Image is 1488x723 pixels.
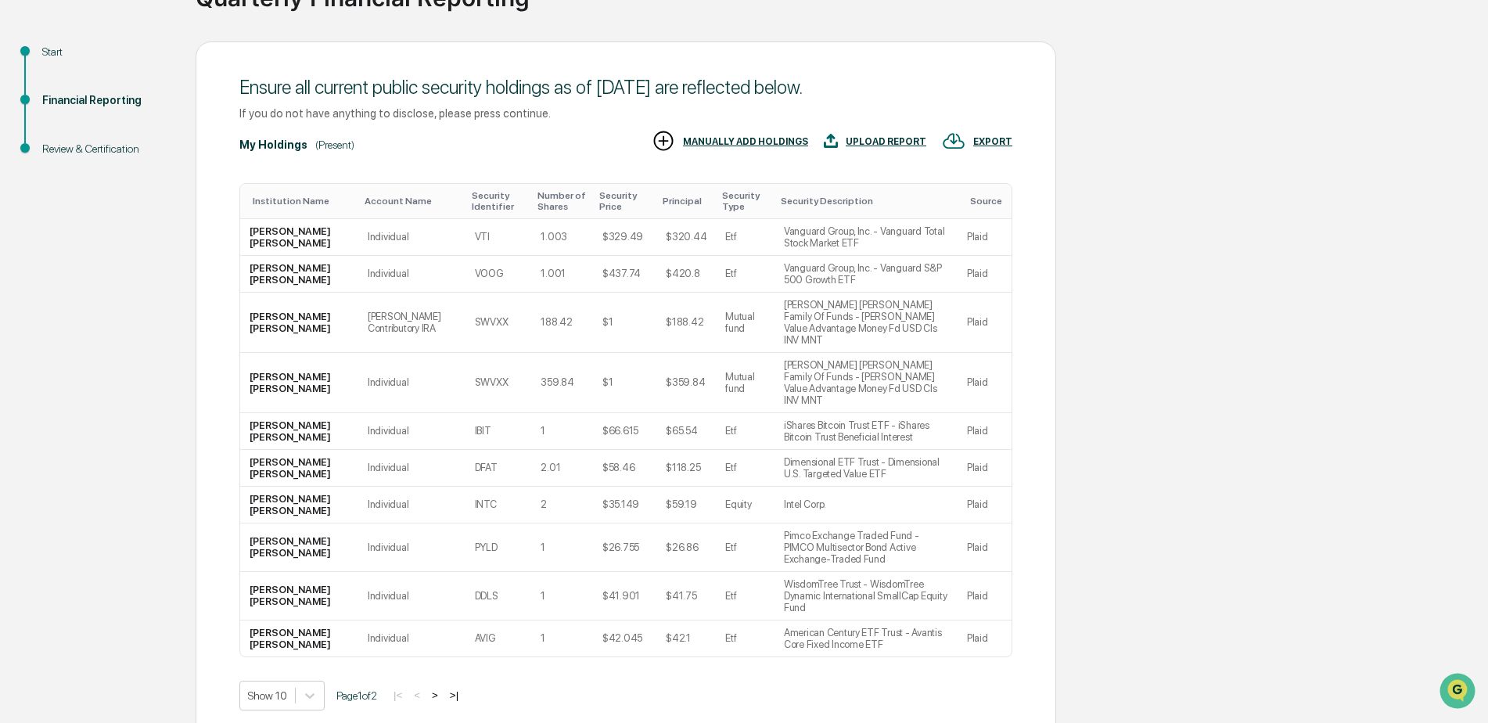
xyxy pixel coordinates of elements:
[110,264,189,277] a: Powered byPylon
[958,353,1012,413] td: Plaid
[240,353,358,413] td: [PERSON_NAME] [PERSON_NAME]
[531,219,593,256] td: 1.003
[716,523,775,572] td: Etf
[53,120,257,135] div: Start new chat
[775,487,958,523] td: Intel Corp.
[9,191,107,219] a: 🖐️Preclearance
[239,138,307,151] div: My Holdings
[593,353,656,413] td: $1
[775,256,958,293] td: Vanguard Group, Inc. - Vanguard S&P 500 Growth ETF
[716,219,775,256] td: Etf
[358,256,465,293] td: Individual
[445,689,463,702] button: >|
[652,129,675,153] img: MANUALLY ADD HOLDINGS
[775,620,958,656] td: American Century ETF Trust - Avantis Core Fixed Income ETF
[531,572,593,620] td: 1
[531,256,593,293] td: 1.001
[239,76,1012,99] div: Ensure all current public security holdings as of [DATE] are reflected below.
[129,197,194,213] span: Attestations
[358,353,465,413] td: Individual
[722,190,768,212] div: Toggle SortBy
[358,487,465,523] td: Individual
[958,450,1012,487] td: Plaid
[958,413,1012,450] td: Plaid
[970,196,1005,207] div: Toggle SortBy
[465,293,532,353] td: SWVXX
[31,197,101,213] span: Preclearance
[465,413,532,450] td: IBIT
[716,620,775,656] td: Etf
[9,221,105,249] a: 🔎Data Lookup
[389,689,407,702] button: |<
[716,293,775,353] td: Mutual fund
[716,487,775,523] td: Equity
[531,620,593,656] td: 1
[465,572,532,620] td: DDLS
[1438,671,1480,714] iframe: Open customer support
[336,689,377,702] span: Page 1 of 2
[593,523,656,572] td: $26.755
[775,450,958,487] td: Dimensional ETF Trust - Dimensional U.S. Targeted Value ETF
[593,219,656,256] td: $329.49
[656,523,716,572] td: $26.86
[358,523,465,572] td: Individual
[656,620,716,656] td: $42.1
[465,487,532,523] td: INTC
[775,523,958,572] td: Pimco Exchange Traded Fund - PIMCO Multisector Bond Active Exchange-Traded Fund
[593,450,656,487] td: $58.46
[775,413,958,450] td: iShares Bitcoin Trust ETF - iShares Bitcoin Trust Beneficial Interest
[716,413,775,450] td: Etf
[42,92,171,109] div: Financial Reporting
[716,450,775,487] td: Etf
[683,136,808,147] div: MANUALLY ADD HOLDINGS
[113,199,126,211] div: 🗄️
[599,190,650,212] div: Toggle SortBy
[240,293,358,353] td: [PERSON_NAME] [PERSON_NAME]
[531,413,593,450] td: 1
[942,129,965,153] img: EXPORT
[16,33,285,58] p: How can we help?
[42,44,171,60] div: Start
[663,196,710,207] div: Toggle SortBy
[958,219,1012,256] td: Plaid
[531,523,593,572] td: 1
[240,487,358,523] td: [PERSON_NAME] [PERSON_NAME]
[465,523,532,572] td: PYLD
[240,219,358,256] td: [PERSON_NAME] [PERSON_NAME]
[240,572,358,620] td: [PERSON_NAME] [PERSON_NAME]
[656,293,716,353] td: $188.42
[775,293,958,353] td: [PERSON_NAME] [PERSON_NAME] Family Of Funds - [PERSON_NAME] Value Advantage Money Fd USD Cls INV MNT
[266,124,285,143] button: Start new chat
[472,190,526,212] div: Toggle SortBy
[846,136,926,147] div: UPLOAD REPORT
[31,227,99,243] span: Data Lookup
[656,413,716,450] td: $65.54
[465,256,532,293] td: VOOG
[358,450,465,487] td: Individual
[240,620,358,656] td: [PERSON_NAME] [PERSON_NAME]
[465,620,532,656] td: AVIG
[716,572,775,620] td: Etf
[958,620,1012,656] td: Plaid
[358,572,465,620] td: Individual
[958,487,1012,523] td: Plaid
[531,450,593,487] td: 2.01
[656,572,716,620] td: $41.75
[958,293,1012,353] td: Plaid
[593,293,656,353] td: $1
[716,256,775,293] td: Etf
[775,353,958,413] td: [PERSON_NAME] [PERSON_NAME] Family Of Funds - [PERSON_NAME] Value Advantage Money Fd USD Cls INV MNT
[775,572,958,620] td: WisdomTree Trust - WisdomTree Dynamic International SmallCap Equity Fund
[824,129,838,153] img: UPLOAD REPORT
[781,196,951,207] div: Toggle SortBy
[358,620,465,656] td: Individual
[958,523,1012,572] td: Plaid
[365,196,459,207] div: Toggle SortBy
[531,487,593,523] td: 2
[958,572,1012,620] td: Plaid
[656,450,716,487] td: $118.25
[656,219,716,256] td: $320.44
[253,196,352,207] div: Toggle SortBy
